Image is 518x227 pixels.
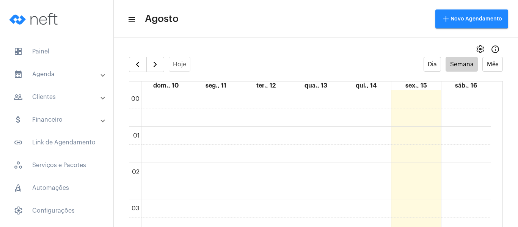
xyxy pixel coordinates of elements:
[354,81,378,90] a: 14 de agosto de 2025
[14,206,23,215] span: sidenav icon
[424,57,441,72] button: Dia
[130,95,141,102] div: 00
[488,42,503,57] button: Info
[8,202,106,220] span: Configurações
[204,81,228,90] a: 11 de agosto de 2025
[14,70,101,79] mat-panel-title: Agenda
[8,179,106,197] span: Automações
[435,9,508,28] button: Novo Agendamento
[14,47,23,56] span: sidenav icon
[255,81,277,90] a: 12 de agosto de 2025
[130,169,141,175] div: 02
[454,81,479,90] a: 16 de agosto de 2025
[14,115,23,124] mat-icon: sidenav icon
[441,16,502,22] span: Novo Agendamento
[14,183,23,193] span: sidenav icon
[5,65,113,83] mat-expansion-panel-header: sidenav iconAgenda
[14,70,23,79] mat-icon: sidenav icon
[146,57,164,72] button: Próximo Semana
[472,42,488,57] button: settings
[169,57,191,72] button: Hoje
[482,57,503,72] button: Mês
[152,81,180,90] a: 10 de agosto de 2025
[145,13,179,25] span: Agosto
[130,205,141,212] div: 03
[441,14,451,23] mat-icon: add
[14,138,23,147] mat-icon: sidenav icon
[303,81,329,90] a: 13 de agosto de 2025
[127,15,135,24] mat-icon: sidenav icon
[476,45,485,54] span: settings
[14,115,101,124] mat-panel-title: Financeiro
[132,132,141,139] div: 01
[14,92,23,102] mat-icon: sidenav icon
[5,88,113,106] mat-expansion-panel-header: sidenav iconClientes
[5,111,113,129] mat-expansion-panel-header: sidenav iconFinanceiro
[8,42,106,61] span: Painel
[8,133,106,152] span: Link de Agendamento
[6,4,63,34] img: logo-neft-novo-2.png
[404,81,429,90] a: 15 de agosto de 2025
[491,45,500,54] mat-icon: Info
[14,161,23,170] span: sidenav icon
[8,156,106,174] span: Serviços e Pacotes
[14,92,101,102] mat-panel-title: Clientes
[446,57,478,72] button: Semana
[129,57,147,72] button: Semana Anterior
